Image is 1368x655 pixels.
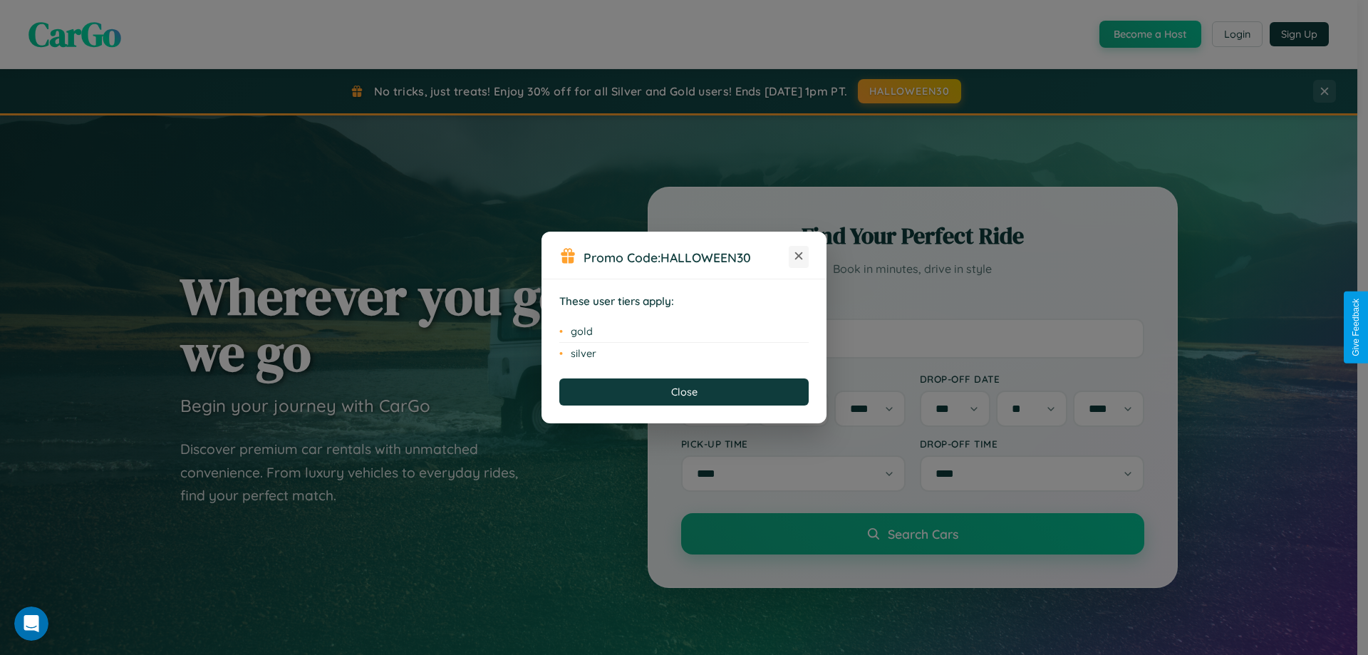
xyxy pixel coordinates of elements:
[660,249,751,265] b: HALLOWEEN30
[584,249,789,265] h3: Promo Code:
[559,378,809,406] button: Close
[14,607,48,641] iframe: Intercom live chat
[1351,299,1361,356] div: Give Feedback
[559,294,674,308] strong: These user tiers apply:
[559,321,809,343] li: gold
[559,343,809,364] li: silver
